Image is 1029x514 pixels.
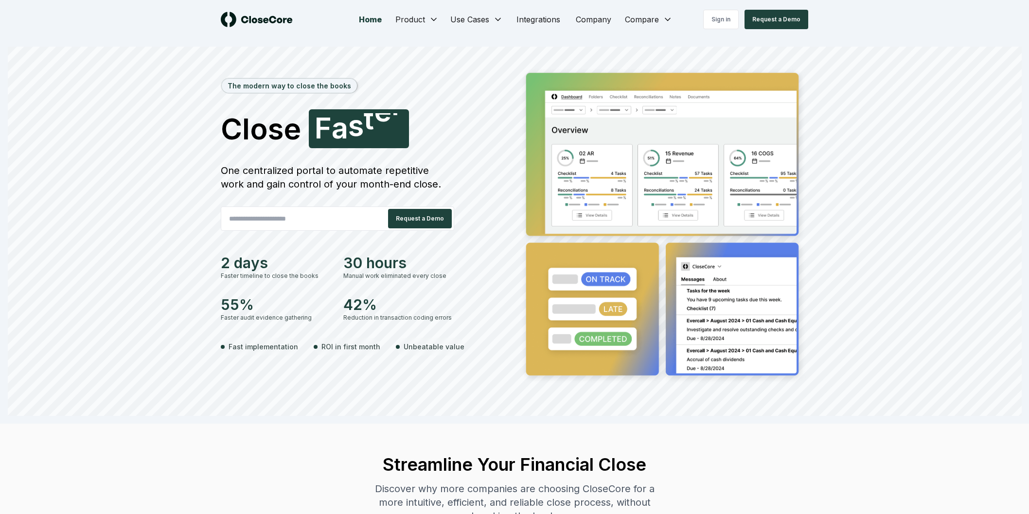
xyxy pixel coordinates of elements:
[332,113,348,142] span: a
[703,10,739,29] a: Sign in
[374,96,391,125] span: e
[321,342,380,352] span: ROI in first month
[221,12,293,27] img: logo
[391,90,403,119] span: r
[343,254,454,272] div: 30 hours
[351,10,390,29] a: Home
[390,10,444,29] button: Product
[568,10,619,29] a: Company
[229,342,298,352] span: Fast implementation
[450,14,489,25] span: Use Cases
[343,296,454,313] div: 42%
[404,342,464,352] span: Unbeatable value
[221,296,332,313] div: 55%
[619,10,678,29] button: Compare
[518,66,808,386] img: Jumbotron
[364,104,374,133] span: t
[388,209,452,228] button: Request a Demo
[366,455,663,474] h2: Streamline Your Financial Close
[315,113,332,142] span: F
[221,114,301,143] span: Close
[343,272,454,280] div: Manual work eliminated every close
[348,111,364,140] span: s
[444,10,509,29] button: Use Cases
[221,254,332,272] div: 2 days
[221,164,454,191] div: One centralized portal to automate repetitive work and gain control of your month-end close.
[221,313,332,322] div: Faster audit evidence gathering
[395,14,425,25] span: Product
[222,79,357,93] div: The modern way to close the books
[509,10,568,29] a: Integrations
[343,313,454,322] div: Reduction in transaction coding errors
[221,272,332,280] div: Faster timeline to close the books
[625,14,659,25] span: Compare
[745,10,808,29] button: Request a Demo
